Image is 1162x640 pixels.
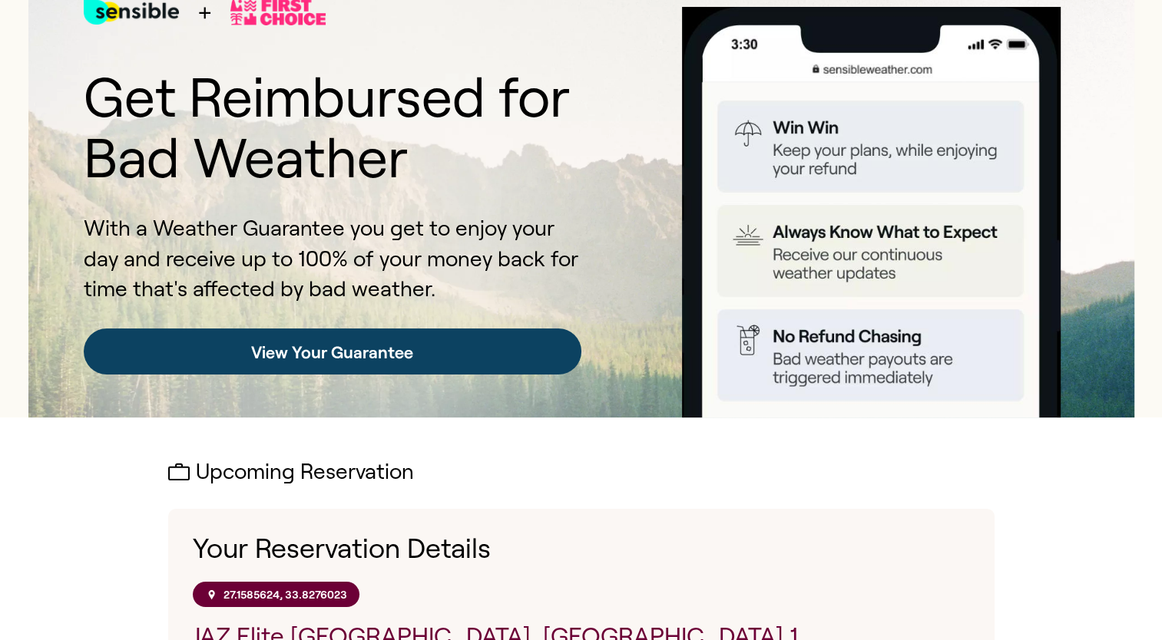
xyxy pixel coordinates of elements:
[664,7,1079,417] img: Product box
[168,460,995,484] h2: Upcoming Reservation
[193,533,970,564] h1: Your Reservation Details
[223,588,347,601] p: 27.1585624, 33.8276023
[84,68,581,189] h1: Get Reimbursed for Bad Weather
[84,328,581,374] a: View Your Guarantee
[84,213,581,304] p: With a Weather Guarantee you get to enjoy your day and receive up to 100% of your money back for ...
